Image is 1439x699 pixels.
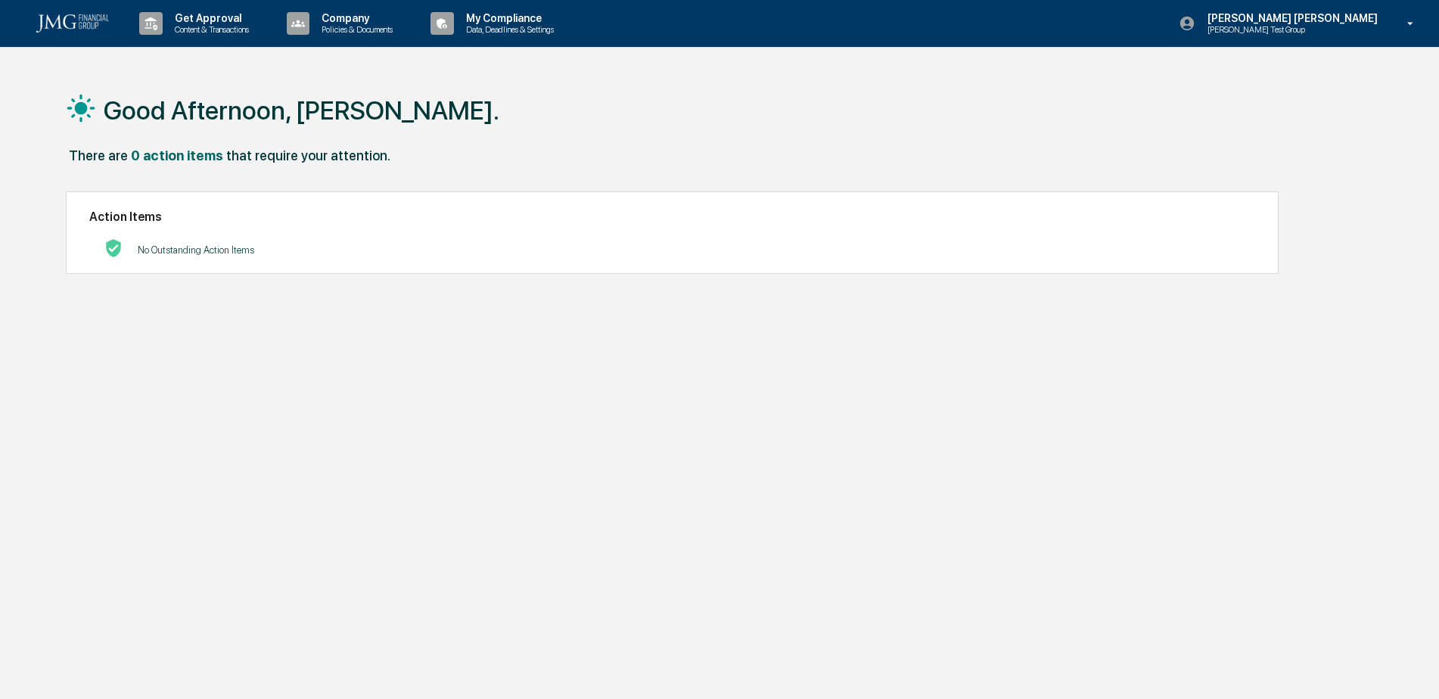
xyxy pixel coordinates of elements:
[454,12,561,24] p: My Compliance
[163,12,256,24] p: Get Approval
[1391,649,1431,690] iframe: Open customer support
[226,148,390,163] div: that require your attention.
[1195,24,1344,35] p: [PERSON_NAME] Test Group
[104,95,499,126] h1: Good Afternoon, [PERSON_NAME].
[104,239,123,257] img: No Actions logo
[454,24,561,35] p: Data, Deadlines & Settings
[131,148,223,163] div: 0 action items
[309,24,400,35] p: Policies & Documents
[69,148,128,163] div: There are
[138,244,254,256] p: No Outstanding Action Items
[163,24,256,35] p: Content & Transactions
[1195,12,1385,24] p: [PERSON_NAME] [PERSON_NAME]
[309,12,400,24] p: Company
[36,14,109,33] img: logo
[89,210,1255,224] h2: Action Items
